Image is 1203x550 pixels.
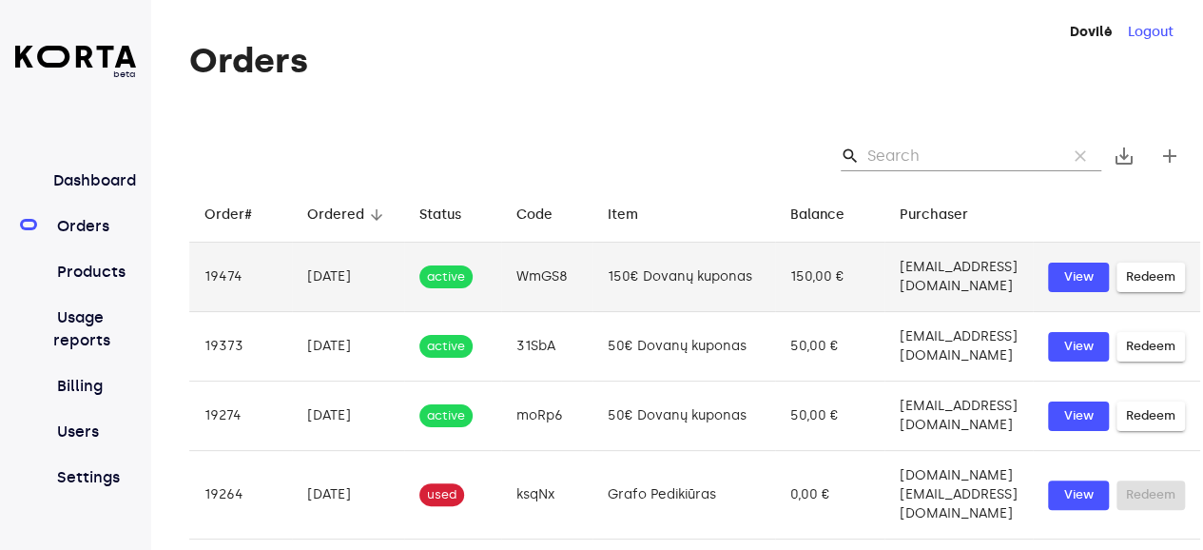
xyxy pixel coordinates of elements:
[884,243,1033,312] td: [EMAIL_ADDRESS][DOMAIN_NAME]
[292,243,404,312] td: [DATE]
[419,486,464,504] span: used
[15,68,136,81] span: beta
[1048,263,1109,292] button: View
[15,46,136,81] a: beta
[307,204,389,226] span: Ordered
[189,382,292,451] td: 19274
[53,375,136,398] a: Billing
[1113,145,1135,167] span: save_alt
[419,204,486,226] span: Status
[53,421,136,443] a: Users
[1126,405,1175,427] span: Redeem
[884,382,1033,451] td: [EMAIL_ADDRESS][DOMAIN_NAME]
[1057,405,1099,427] span: View
[1057,336,1099,358] span: View
[1116,263,1185,292] button: Redeem
[292,382,404,451] td: [DATE]
[204,204,277,226] span: Order#
[501,243,592,312] td: WmGS8
[419,268,473,286] span: active
[516,204,553,226] div: Code
[307,204,364,226] div: Ordered
[53,157,136,192] a: Dashboard
[189,312,292,382] td: 19373
[1128,23,1174,42] button: Logout
[1158,145,1181,167] span: add
[1057,484,1099,506] span: View
[1048,332,1109,362] button: View
[419,407,473,425] span: active
[592,451,775,540] td: Grafo Pedikiūras
[790,204,844,226] div: Balance
[1070,24,1113,40] strong: Dovilė
[1057,266,1099,288] span: View
[790,204,869,226] span: Balance
[368,206,385,224] span: arrow_downward
[15,46,136,68] img: Korta
[204,204,252,226] div: Order#
[900,204,993,226] span: Purchaser
[53,261,136,284] a: Products
[884,312,1033,382] td: [EMAIL_ADDRESS][DOMAIN_NAME]
[53,215,136,238] a: Orders
[501,451,592,540] td: ksqNx
[292,451,404,540] td: [DATE]
[189,42,1200,80] h1: Orders
[900,204,968,226] div: Purchaser
[501,312,592,382] td: 31SbA
[1147,133,1193,179] button: Create new gift card
[53,466,136,489] a: Settings
[1126,336,1175,358] span: Redeem
[592,312,775,382] td: 50€ Dovanų kuponas
[775,243,884,312] td: 150,00 €
[775,382,884,451] td: 50,00 €
[292,312,404,382] td: [DATE]
[592,243,775,312] td: 150€ Dovanų kuponas
[775,312,884,382] td: 50,00 €
[592,382,775,451] td: 50€ Dovanų kuponas
[841,147,860,166] span: Search
[419,338,473,356] span: active
[53,306,136,352] a: Usage reports
[1126,266,1175,288] span: Redeem
[516,204,577,226] span: Code
[867,141,1052,171] input: Search
[608,204,638,226] div: Item
[775,451,884,540] td: 0,00 €
[608,204,663,226] span: Item
[1116,332,1185,362] button: Redeem
[189,451,292,540] td: 19264
[419,204,461,226] div: Status
[189,243,292,312] td: 19474
[1048,402,1109,431] button: View
[501,382,592,451] td: moRp6
[1101,133,1147,179] button: Export
[1048,481,1109,510] button: View
[1116,402,1185,431] button: Redeem
[884,451,1033,540] td: [DOMAIN_NAME][EMAIL_ADDRESS][DOMAIN_NAME]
